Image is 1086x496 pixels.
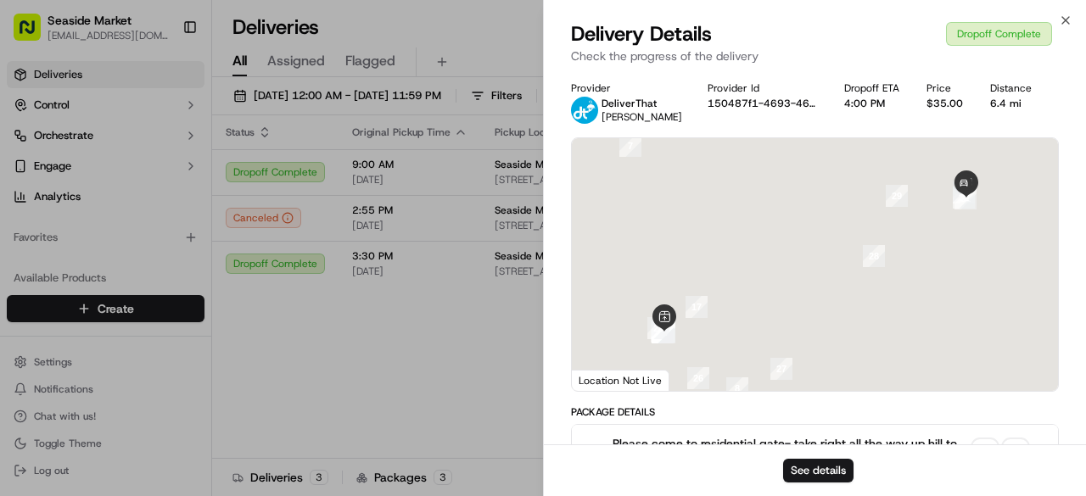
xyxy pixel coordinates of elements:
div: 26 [680,360,716,396]
div: Distance [990,81,1032,95]
span: API Documentation [160,245,272,262]
a: 📗Knowledge Base [10,238,137,269]
div: Provider [571,81,680,95]
div: 📗 [17,247,31,260]
input: Got a question? Start typing here... [44,109,305,126]
button: signature_proof_of_delivery image+1 [973,440,1027,464]
div: + 1 [1004,440,1027,464]
a: 💻API Documentation [137,238,279,269]
div: We're available if you need us! [58,178,215,192]
div: 25 [641,310,676,346]
span: Pylon [169,287,205,299]
img: profile_deliverthat_partner.png [571,97,598,124]
p: Welcome 👋 [17,67,309,94]
div: 💻 [143,247,157,260]
div: Package Details [571,405,1059,419]
div: 27 [764,351,799,387]
div: 6.4 mi [990,97,1032,110]
span: Please come to residential gate- take right all the way up hill to gate at top of hill gate code ... [613,435,966,452]
p: Check the progress of the delivery [571,47,1059,64]
div: Start new chat [58,161,278,178]
button: Please come to residential gate- take right all the way up hill to gate at top of hill gate code ... [572,425,1058,479]
img: 1736555255976-a54dd68f-1ca7-489b-9aae-adbdc363a1c4 [17,161,48,192]
div: 28 [856,238,892,274]
a: Powered byPylon [120,286,205,299]
div: Price [926,81,963,95]
div: Location Not Live [572,370,669,391]
button: 150487f1-4693-4669-8e91-e0f9f1d70346 [708,97,817,110]
div: 4:00 PM [844,97,899,110]
span: Delivery Details [571,20,712,47]
div: 8 [719,371,755,406]
span: [PERSON_NAME] [602,110,682,124]
img: Nash [17,16,51,50]
p: DeliverThat [602,97,682,110]
span: Knowledge Base [34,245,130,262]
div: 7 [613,128,648,164]
div: Dropoff ETA [844,81,899,95]
div: 17 [679,289,714,325]
div: Provider Id [708,81,817,95]
img: signature_proof_of_delivery image [973,440,997,464]
div: $35.00 [926,97,963,110]
button: Start new chat [288,166,309,187]
button: See details [783,459,854,482]
div: 29 [879,178,915,214]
